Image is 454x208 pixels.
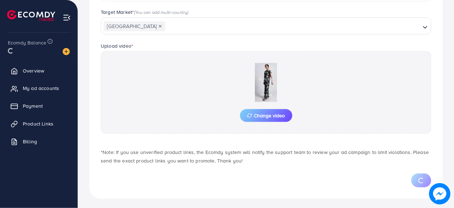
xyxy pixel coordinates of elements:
[240,109,292,122] button: Change video
[104,21,165,31] span: [GEOGRAPHIC_DATA]
[8,39,46,46] span: Ecomdy Balance
[429,183,450,204] img: image
[5,81,72,95] a: My ad accounts
[230,63,302,102] img: Preview Image
[23,85,59,92] span: My ad accounts
[166,21,420,32] input: Search for option
[23,102,43,110] span: Payment
[101,148,431,165] p: *Note: If you use unverified product links, the Ecomdy system will notify the support team to rev...
[247,113,285,118] span: Change video
[23,67,44,74] span: Overview
[63,14,71,22] img: menu
[7,10,55,21] img: logo
[5,99,72,113] a: Payment
[63,48,70,55] img: image
[158,25,162,28] button: Deselect Pakistan
[101,42,133,49] label: Upload video
[5,117,72,131] a: Product Links
[5,134,72,149] a: Billing
[101,17,431,34] div: Search for option
[134,9,188,15] span: (You can add multi-country)
[23,138,37,145] span: Billing
[23,120,53,127] span: Product Links
[5,64,72,78] a: Overview
[101,9,189,16] label: Target Market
